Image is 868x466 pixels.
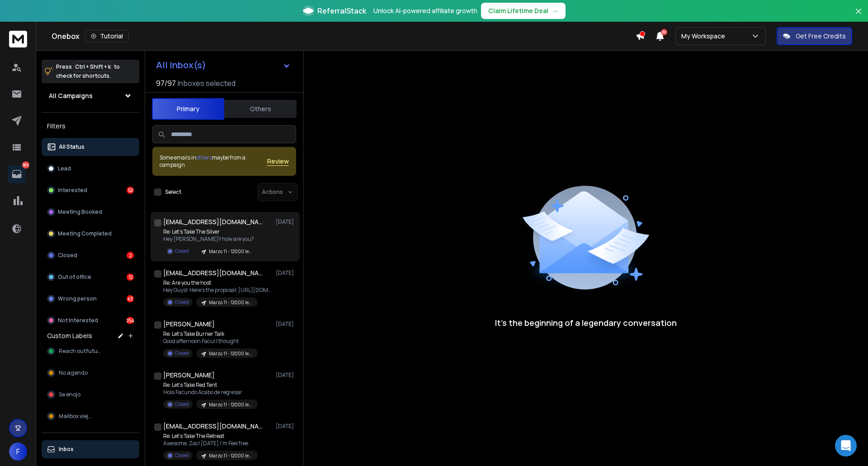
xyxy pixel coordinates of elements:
span: others [196,154,212,161]
button: Close banner [853,5,864,27]
h1: [PERSON_NAME] [163,371,215,380]
button: Interested52 [42,181,139,199]
p: Marzo 11 - 12000 leads G Personal [209,299,252,306]
button: Closed2 [42,246,139,264]
h3: Inboxes selected [178,78,236,89]
button: F [9,442,27,461]
p: Re: Let’s Take The Silver [163,228,258,235]
p: [DATE] [276,269,296,277]
p: Unlock AI-powered affiliate growth [373,6,477,15]
div: 12 [127,273,134,281]
p: Hey Guys! Here's the proposal; [URL][DOMAIN_NAME] [[URL][DOMAIN_NAME]] Give [163,287,272,294]
p: Press to check for shortcuts. [56,62,120,80]
p: Marzo 11 - 12000 leads G Personal [209,452,252,459]
h3: Filters [42,120,139,132]
button: Claim Lifetime Deal→ [481,3,566,19]
p: Re: Are you the host [163,279,272,287]
p: [DATE] [276,218,296,226]
h1: All Inbox(s) [156,61,206,70]
span: ReferralStack [317,5,366,16]
p: Awesome, Zac! [DATE] i'm Feel free [163,440,258,447]
div: 254 [127,317,134,324]
p: Get Free Credits [796,32,846,41]
p: Out of office [58,273,91,281]
p: Closed [175,401,189,408]
p: It’s the beginning of a legendary conversation [495,316,677,329]
p: Wrong person [58,295,97,302]
span: Mailbox viejos [59,413,94,420]
p: Marzo 11 - 12000 leads G Personal [209,401,252,408]
div: Open Intercom Messenger [835,435,857,457]
p: Closed [175,350,189,357]
label: Select [165,188,181,196]
p: Closed [58,252,77,259]
p: Interested [58,187,87,194]
p: Meeting Booked [58,208,102,216]
h1: All Campaigns [49,91,93,100]
span: Ctrl + Shift + k [74,61,112,72]
p: All Status [59,143,85,151]
button: All Status [42,138,139,156]
h3: Custom Labels [47,331,92,340]
p: Good afternoon Facu! I thought [163,338,258,345]
p: Re: Let’s Take Red Tent [163,381,258,389]
p: [DATE] [276,372,296,379]
button: Wrong person43 [42,290,139,308]
button: Meeting Completed [42,225,139,243]
button: Get Free Credits [777,27,852,45]
button: No agendo [42,364,139,382]
p: 365 [22,161,29,169]
button: Review [267,157,289,166]
a: 365 [8,165,26,183]
p: Re: Let’s Take Burner Talk [163,330,258,338]
p: Not Interested [58,317,98,324]
button: All Campaigns [42,87,139,105]
p: Lead [58,165,71,172]
span: → [552,6,558,15]
p: Hola Facundo Acabo de regresar [163,389,258,396]
p: Marzo 11 - 12000 leads G Personal [209,350,252,357]
button: Others [224,99,297,119]
span: Reach outfuture [59,348,103,355]
span: Se enojo [59,391,80,398]
div: Some emails in maybe from a campaign [160,154,267,169]
button: Lead [42,160,139,178]
div: Onebox [52,30,636,42]
button: Reach outfuture [42,342,139,360]
p: [DATE] [276,423,296,430]
button: Primary [152,98,224,120]
h1: [EMAIL_ADDRESS][DOMAIN_NAME] [163,268,263,278]
button: Tutorial [85,30,129,42]
p: Closed [175,299,189,306]
h1: [PERSON_NAME] [163,320,215,329]
button: Mailbox viejos [42,407,139,425]
div: 43 [127,295,134,302]
p: Inbox [59,446,74,453]
button: Out of office12 [42,268,139,286]
div: 52 [127,187,134,194]
h1: [EMAIL_ADDRESS][DOMAIN_NAME] [163,422,263,431]
p: Meeting Completed [58,230,112,237]
button: Not Interested254 [42,311,139,329]
button: Inbox [42,440,139,458]
div: 2 [127,252,134,259]
p: Closed [175,452,189,459]
button: Se enojo [42,386,139,404]
p: Marzo 11 - 12000 leads G Personal [209,248,252,255]
span: No agendo [59,369,88,377]
p: My Workspace [681,32,729,41]
p: Re: Let’s Take The Retreat [163,433,258,440]
span: 97 / 97 [156,78,176,89]
button: All Inbox(s) [149,56,298,74]
button: Meeting Booked [42,203,139,221]
h1: [EMAIL_ADDRESS][DOMAIN_NAME] [163,217,263,226]
p: Hey [PERSON_NAME]!! how are you? [163,235,258,243]
p: Closed [175,248,189,254]
span: 50 [661,29,667,35]
p: [DATE] [276,320,296,328]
